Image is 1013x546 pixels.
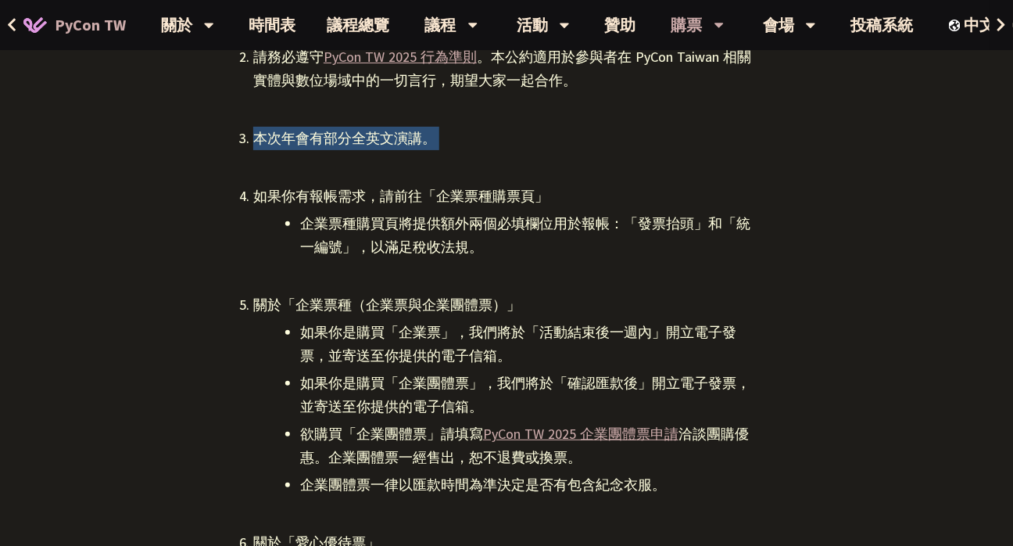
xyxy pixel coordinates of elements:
[253,127,760,150] div: 本次年會有部分全英文演講。
[55,13,126,37] span: PyCon TW
[253,293,760,317] div: 關於「企業票種（企業票與企業團體票）」
[483,425,678,443] a: PyCon TW 2025 企業團體票申請
[8,5,141,45] a: PyCon TW
[300,422,760,469] li: 欲購買「企業團體票」請填寫 洽談團購優惠。企業團體票一經售出，恕不退費或換票。
[300,372,760,418] li: 如果你是購買「企業團體票」，我們將於「確認匯款後」開立電子發票，並寄送至你提供的電子信箱。
[300,212,760,259] li: 企業票種購買頁將提供額外兩個必填欄位用於報帳：「發票抬頭」和「統一編號」，以滿足稅收法規。
[300,321,760,368] li: 如果你是購買「企業票」，我們將於「活動結束後一週內」開立電子發票，並寄送至你提供的電子信箱。
[253,185,760,208] div: 如果你有報帳需求，請前往「企業票種購票頁」
[324,48,477,66] a: PyCon TW 2025 行為準則
[253,45,760,92] div: 請務必遵守 。本公約適用於參與者在 PyCon Taiwan 相關實體與數位場域中的一切言行，期望大家一起合作。
[23,17,47,33] img: Home icon of PyCon TW 2025
[300,473,760,497] li: 企業團體票一律以匯款時間為準決定是否有包含紀念衣服。
[949,20,965,31] img: Locale Icon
